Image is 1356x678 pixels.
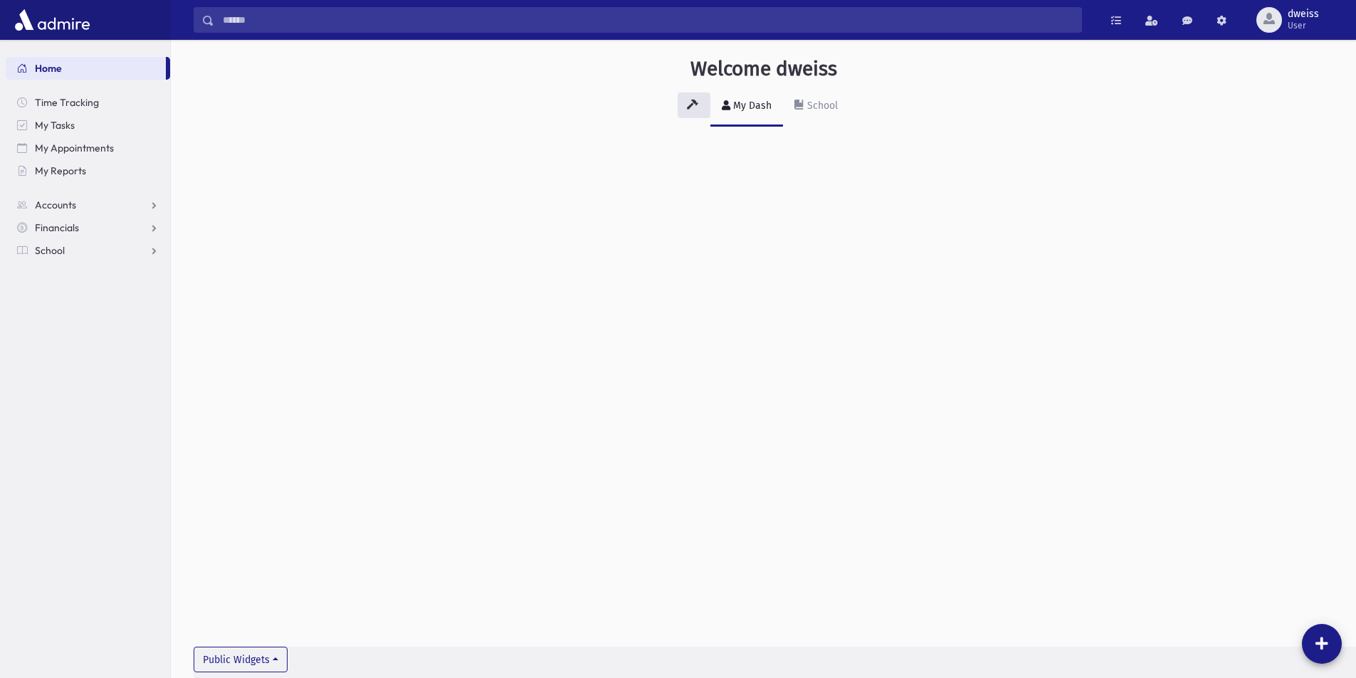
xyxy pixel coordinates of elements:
[11,6,93,34] img: AdmirePro
[35,62,62,75] span: Home
[194,647,288,672] button: Public Widgets
[35,164,86,177] span: My Reports
[6,137,170,159] a: My Appointments
[35,198,76,211] span: Accounts
[6,114,170,137] a: My Tasks
[804,100,838,112] div: School
[35,142,114,154] span: My Appointments
[1288,9,1319,20] span: dweiss
[35,221,79,234] span: Financials
[214,7,1081,33] input: Search
[6,239,170,262] a: School
[710,87,783,127] a: My Dash
[730,100,772,112] div: My Dash
[1288,20,1319,31] span: User
[6,194,170,216] a: Accounts
[783,87,849,127] a: School
[6,159,170,182] a: My Reports
[6,91,170,114] a: Time Tracking
[690,57,837,81] h3: Welcome dweiss
[35,96,99,109] span: Time Tracking
[6,216,170,239] a: Financials
[6,57,166,80] a: Home
[35,119,75,132] span: My Tasks
[35,244,65,257] span: School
